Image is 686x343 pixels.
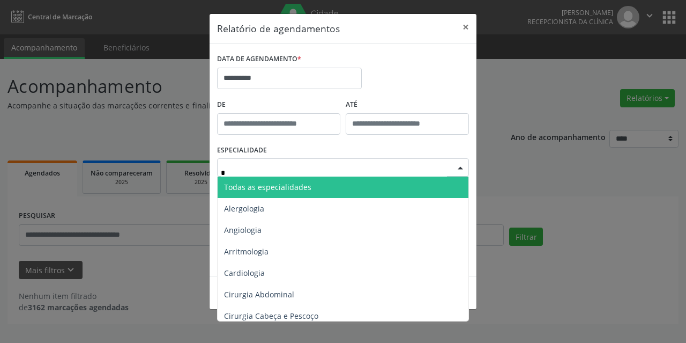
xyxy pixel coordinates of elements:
[224,311,318,321] span: Cirurgia Cabeça e Pescoço
[224,203,264,214] span: Alergologia
[217,51,301,68] label: DATA DE AGENDAMENTO
[346,97,469,113] label: ATÉ
[224,289,294,300] span: Cirurgia Abdominal
[217,21,340,35] h5: Relatório de agendamentos
[217,97,340,113] label: De
[217,142,267,159] label: ESPECIALIDADE
[224,246,269,257] span: Arritmologia
[224,225,262,235] span: Angiologia
[224,268,265,278] span: Cardiologia
[455,14,476,40] button: Close
[224,182,311,192] span: Todas as especialidades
